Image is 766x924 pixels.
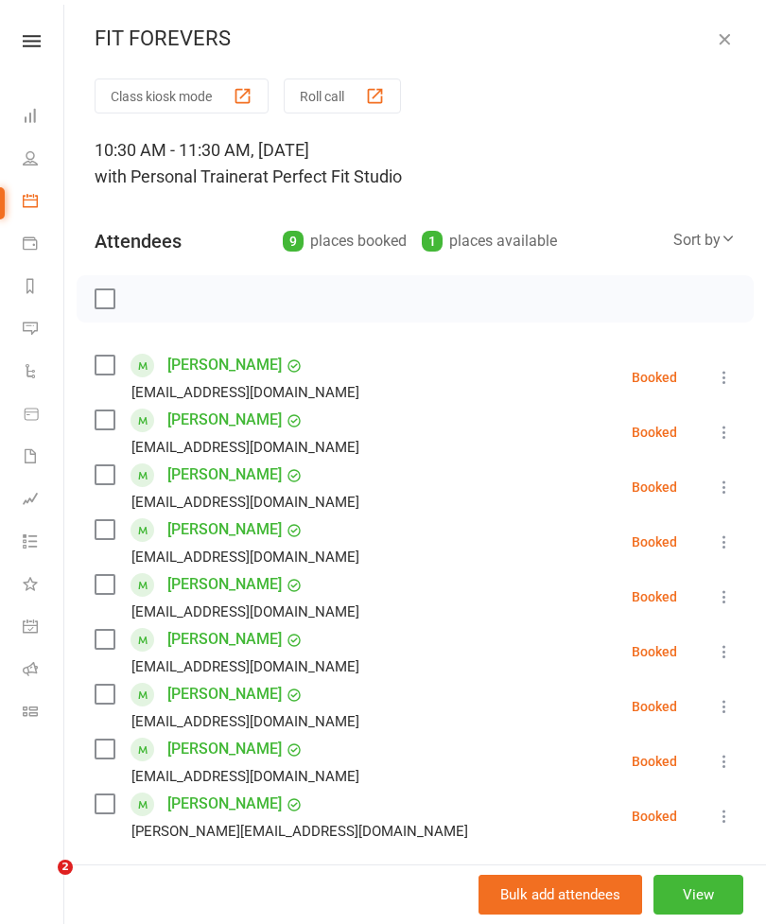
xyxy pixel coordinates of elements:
div: [EMAIL_ADDRESS][DOMAIN_NAME] [131,600,359,624]
div: [EMAIL_ADDRESS][DOMAIN_NAME] [131,654,359,679]
a: [PERSON_NAME] [167,514,282,545]
button: Roll call [284,78,401,113]
div: places available [422,228,557,254]
span: at Perfect Fit Studio [253,166,402,186]
div: Sort by [673,228,736,253]
a: Product Sales [23,394,65,437]
span: 2 [58,860,73,875]
a: Class kiosk mode [23,692,65,735]
div: Booked [632,426,677,439]
a: [PERSON_NAME] [167,569,282,600]
div: [EMAIL_ADDRESS][DOMAIN_NAME] [131,380,359,405]
a: [PERSON_NAME] [167,624,282,654]
a: People [23,139,65,182]
a: Reports [23,267,65,309]
div: Booked [632,535,677,549]
div: 9 [283,231,304,252]
a: [PERSON_NAME] [167,734,282,764]
div: 1 [422,231,443,252]
a: Dashboard [23,96,65,139]
div: places booked [283,228,407,254]
a: Payments [23,224,65,267]
button: Class kiosk mode [95,78,269,113]
a: General attendance kiosk mode [23,607,65,650]
a: [PERSON_NAME] [167,789,282,819]
div: 10:30 AM - 11:30 AM, [DATE] [95,137,736,190]
div: Booked [632,700,677,713]
a: [PERSON_NAME] [167,460,282,490]
a: What's New [23,565,65,607]
a: Calendar [23,182,65,224]
div: Booked [632,480,677,494]
div: Attendees [95,228,182,254]
button: View [653,875,743,915]
div: [EMAIL_ADDRESS][DOMAIN_NAME] [131,764,359,789]
button: Bulk add attendees [479,875,642,915]
span: with Personal Trainer [95,166,253,186]
div: Booked [632,755,677,768]
iframe: Intercom live chat [19,860,64,905]
div: Booked [632,810,677,823]
a: [PERSON_NAME] [167,405,282,435]
a: Assessments [23,479,65,522]
a: [PERSON_NAME] [167,679,282,709]
div: Booked [632,590,677,603]
div: [EMAIL_ADDRESS][DOMAIN_NAME] [131,545,359,569]
div: Booked [632,371,677,384]
div: [EMAIL_ADDRESS][DOMAIN_NAME] [131,709,359,734]
a: [PERSON_NAME] [167,350,282,380]
div: Booked [632,645,677,658]
div: [EMAIL_ADDRESS][DOMAIN_NAME] [131,435,359,460]
div: FIT FOREVERS [64,26,766,51]
div: [EMAIL_ADDRESS][DOMAIN_NAME] [131,490,359,514]
a: Roll call kiosk mode [23,650,65,692]
div: [PERSON_NAME][EMAIL_ADDRESS][DOMAIN_NAME] [131,819,468,844]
